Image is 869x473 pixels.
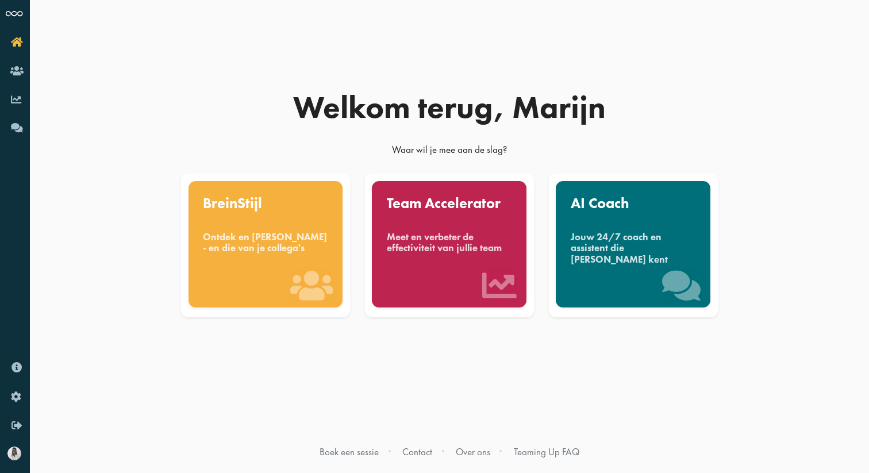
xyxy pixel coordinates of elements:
a: Boek een sessie [320,445,379,458]
a: Teaming Up FAQ [514,445,579,458]
a: Contact [402,445,432,458]
div: Team Accelerator [387,196,512,211]
div: Meet en verbeter de effectiviteit van jullie team [387,232,512,254]
div: Waar wil je mee aan de slag? [174,143,725,161]
div: Welkom terug, Marijn [174,92,725,123]
div: Ontdek en [PERSON_NAME] - en die van je collega's [203,232,328,254]
a: Team Accelerator Meet en verbeter de effectiviteit van jullie team [362,174,536,317]
div: BreinStijl [203,196,328,211]
div: AI Coach [571,196,696,211]
div: Jouw 24/7 coach en assistent die [PERSON_NAME] kent [571,232,696,265]
a: Over ons [456,445,490,458]
a: AI Coach Jouw 24/7 coach en assistent die [PERSON_NAME] kent [546,174,720,317]
a: BreinStijl Ontdek en [PERSON_NAME] - en die van je collega's [179,174,353,317]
